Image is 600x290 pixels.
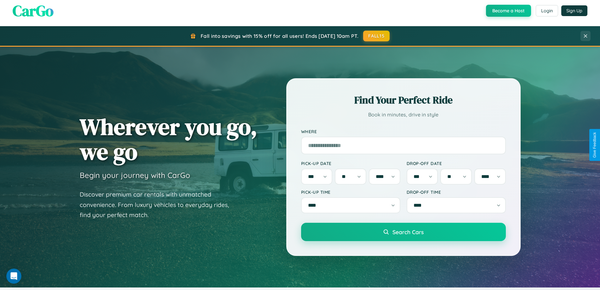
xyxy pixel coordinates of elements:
button: Login [536,5,558,16]
span: Search Cars [392,228,424,235]
iframe: Intercom live chat [6,269,21,284]
button: Search Cars [301,223,506,241]
p: Discover premium car rentals with unmatched convenience. From luxury vehicles to everyday rides, ... [80,189,237,220]
label: Drop-off Date [407,161,506,166]
label: Pick-up Date [301,161,400,166]
button: Sign Up [561,5,587,16]
h2: Find Your Perfect Ride [301,93,506,107]
label: Drop-off Time [407,189,506,195]
label: Pick-up Time [301,189,400,195]
div: Give Feedback [592,132,597,158]
label: Where [301,129,506,134]
span: Fall into savings with 15% off for all users! Ends [DATE] 10am PT. [201,33,358,39]
button: FALL15 [363,31,390,41]
p: Book in minutes, drive in style [301,110,506,119]
h3: Begin your journey with CarGo [80,170,190,180]
h1: Wherever you go, we go [80,114,257,164]
span: CarGo [13,0,54,21]
button: Become a Host [486,5,531,17]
